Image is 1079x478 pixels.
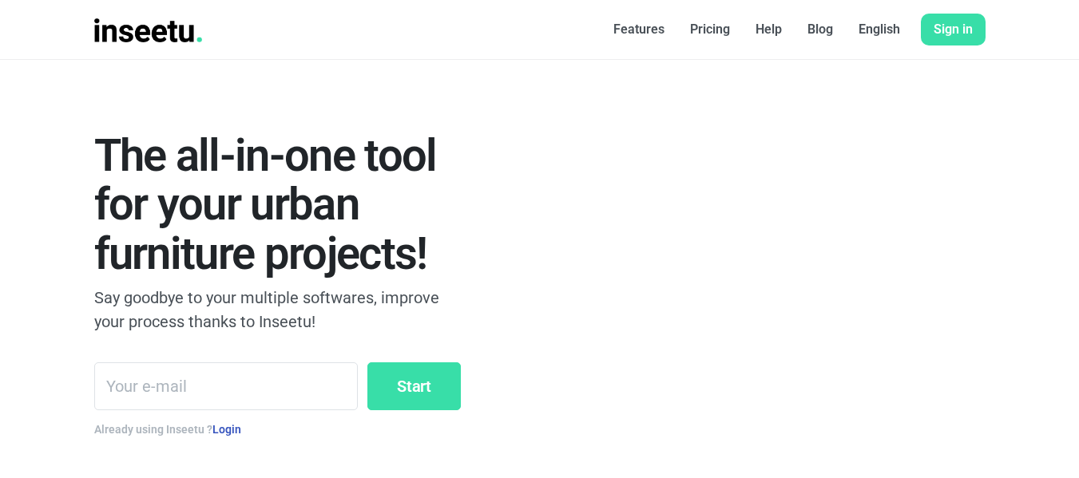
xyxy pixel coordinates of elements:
a: Features [601,14,677,45]
input: Start [367,362,460,410]
img: INSEETU [94,18,203,42]
a: Login [212,423,241,436]
a: English [846,14,913,45]
a: Help [743,14,795,45]
font: Pricing [690,22,730,37]
font: Features [613,22,664,37]
input: Your e-mail [94,362,359,410]
h1: The all-in-one tool for your urban furniture projects! [94,132,461,279]
a: Blog [795,14,846,45]
span: Already using Inseetu ? [94,423,241,436]
p: Say goodbye to your multiple softwares, improve your process thanks to Inseetu! [94,286,461,334]
font: Blog [807,22,833,37]
font: Sign in [934,22,973,37]
a: Sign in [921,14,986,45]
a: Pricing [677,14,743,45]
font: Help [756,22,782,37]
